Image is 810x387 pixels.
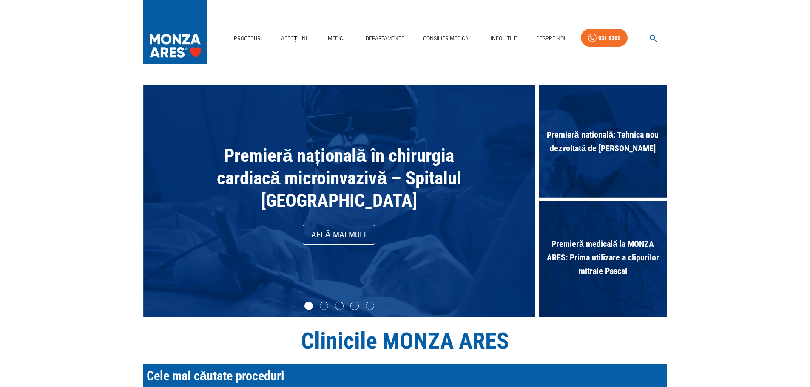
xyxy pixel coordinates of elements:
div: Premieră medicală la MONZA ARES: Prima utilizare a clipurilor mitrale Pascal [539,201,667,317]
li: slide item 4 [350,302,359,310]
a: Proceduri [230,30,265,47]
li: slide item 3 [335,302,344,310]
span: Premieră națională: Tehnica nou dezvoltată de [PERSON_NAME] [539,124,667,159]
span: Premieră națională în chirurgia cardiacă microinvazivă – Spitalul [GEOGRAPHIC_DATA] [217,145,462,211]
span: Premieră medicală la MONZA ARES: Prima utilizare a clipurilor mitrale Pascal [539,233,667,282]
li: slide item 5 [366,302,374,310]
a: Despre Noi [533,30,568,47]
a: Departamente [362,30,408,47]
li: slide item 2 [320,302,328,310]
div: 031 9300 [598,33,620,43]
a: 031 9300 [581,29,628,47]
a: Medici [323,30,350,47]
a: Info Utile [487,30,520,47]
span: Cele mai căutate proceduri [147,368,285,383]
h1: Clinicile MONZA ARES [143,328,667,354]
a: Afecțiuni [278,30,311,47]
a: Află mai mult [303,225,375,245]
li: slide item 1 [304,302,313,310]
a: Consilier Medical [420,30,475,47]
div: Premieră națională: Tehnica nou dezvoltată de [PERSON_NAME] [539,85,667,201]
